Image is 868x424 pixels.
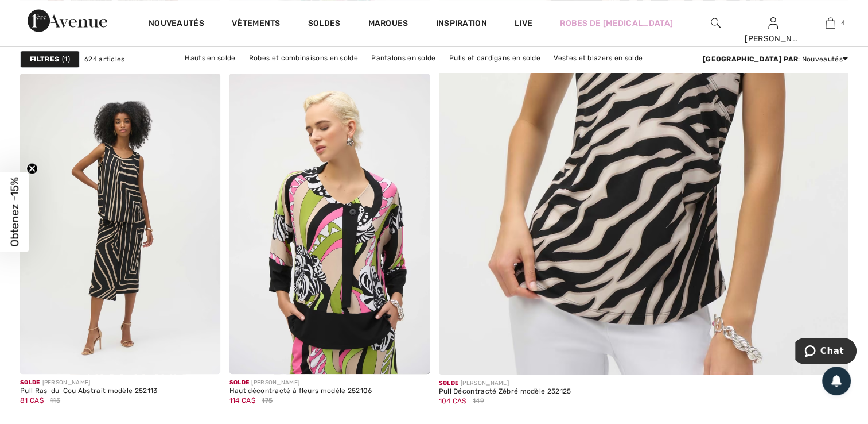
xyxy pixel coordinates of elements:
[229,387,372,395] div: Haut décontracté à fleurs modèle 252106
[473,396,484,406] span: 149
[262,395,273,406] span: 175
[365,51,441,65] a: Pantalons en solde
[149,18,204,30] a: Nouveautés
[826,16,835,30] img: Mon panier
[443,51,546,65] a: Pulls et cardigans en solde
[62,54,70,64] span: 1
[20,396,44,404] span: 81 CA$
[229,74,430,374] img: Haut décontracté à fleurs modèle 252106. Noir/Multi
[229,379,250,386] span: Solde
[387,65,505,80] a: Vêtements d'extérieur en solde
[439,388,571,396] div: Pull Décontracté Zébré modèle 252125
[26,163,38,175] button: Close teaser
[243,51,364,65] a: Robes et combinaisons en solde
[439,379,571,388] div: [PERSON_NAME]
[20,379,157,387] div: [PERSON_NAME]
[560,17,673,29] a: Robes de [MEDICAL_DATA]
[20,74,220,374] img: Pull Ras-du-Cou Abstrait modèle 252113. Noir/Beige
[20,379,40,386] span: Solde
[841,18,845,28] span: 4
[308,18,341,30] a: Soldes
[368,18,408,30] a: Marques
[232,18,281,30] a: Vêtements
[229,396,255,404] span: 114 CA$
[50,395,60,406] span: 115
[548,51,648,65] a: Vestes et blazers en solde
[8,178,21,247] span: Obtenez -15%
[439,397,466,405] span: 104 CA$
[768,17,778,28] a: Se connecter
[439,380,459,387] span: Solde
[768,16,778,30] img: Mes infos
[30,54,59,64] strong: Filtres
[28,9,107,32] img: 1ère Avenue
[229,379,372,387] div: [PERSON_NAME]
[322,65,385,80] a: Jupes en solde
[802,16,858,30] a: 4
[20,387,157,395] div: Pull Ras-du-Cou Abstrait modèle 252113
[795,338,857,367] iframe: Ouvre un widget dans lequel vous pouvez chatter avec l’un de nos agents
[703,54,848,64] div: : Nouveautés
[711,16,721,30] img: recherche
[179,51,241,65] a: Hauts en solde
[84,54,125,64] span: 624 articles
[703,55,798,63] strong: [GEOGRAPHIC_DATA] par
[436,18,487,30] span: Inspiration
[515,17,532,29] a: Live
[745,33,801,45] div: [PERSON_NAME]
